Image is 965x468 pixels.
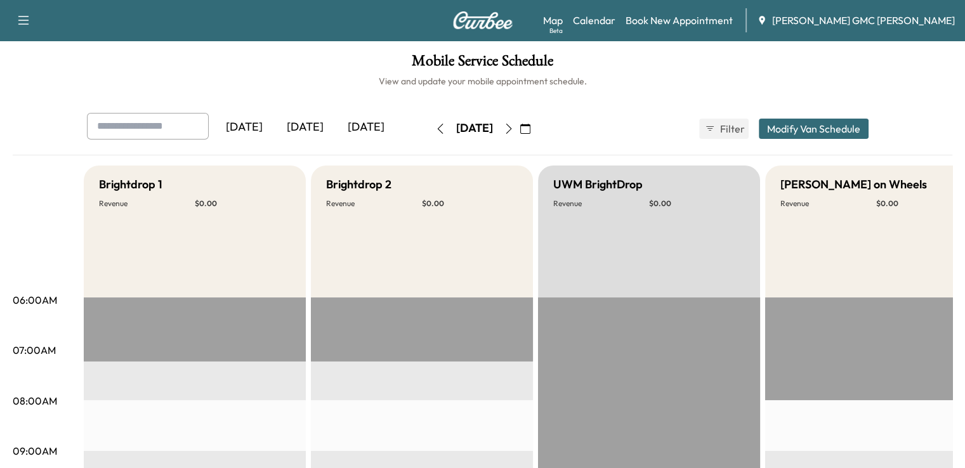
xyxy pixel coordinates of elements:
span: Filter [720,121,743,136]
div: Beta [549,26,563,36]
p: 06:00AM [13,292,57,308]
a: Calendar [573,13,615,28]
p: Revenue [99,198,195,209]
span: [PERSON_NAME] GMC [PERSON_NAME] [772,13,955,28]
h5: UWM BrightDrop [553,176,643,193]
div: [DATE] [214,113,275,142]
h5: Brightdrop 2 [326,176,391,193]
h5: Brightdrop 1 [99,176,162,193]
a: MapBeta [543,13,563,28]
p: Revenue [553,198,649,209]
h6: View and update your mobile appointment schedule. [13,75,952,88]
a: Book New Appointment [626,13,733,28]
p: $ 0.00 [195,198,291,209]
p: Revenue [780,198,876,209]
p: $ 0.00 [649,198,745,209]
h1: Mobile Service Schedule [13,53,952,75]
h5: [PERSON_NAME] on Wheels [780,176,927,193]
p: 07:00AM [13,342,56,358]
div: [DATE] [275,113,336,142]
button: Modify Van Schedule [759,119,869,139]
p: $ 0.00 [422,198,518,209]
button: Filter [699,119,749,139]
div: [DATE] [336,113,397,142]
p: 08:00AM [13,393,57,408]
p: 09:00AM [13,443,57,458]
p: Revenue [326,198,422,209]
div: [DATE] [456,120,493,136]
img: Curbee Logo [452,11,513,29]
